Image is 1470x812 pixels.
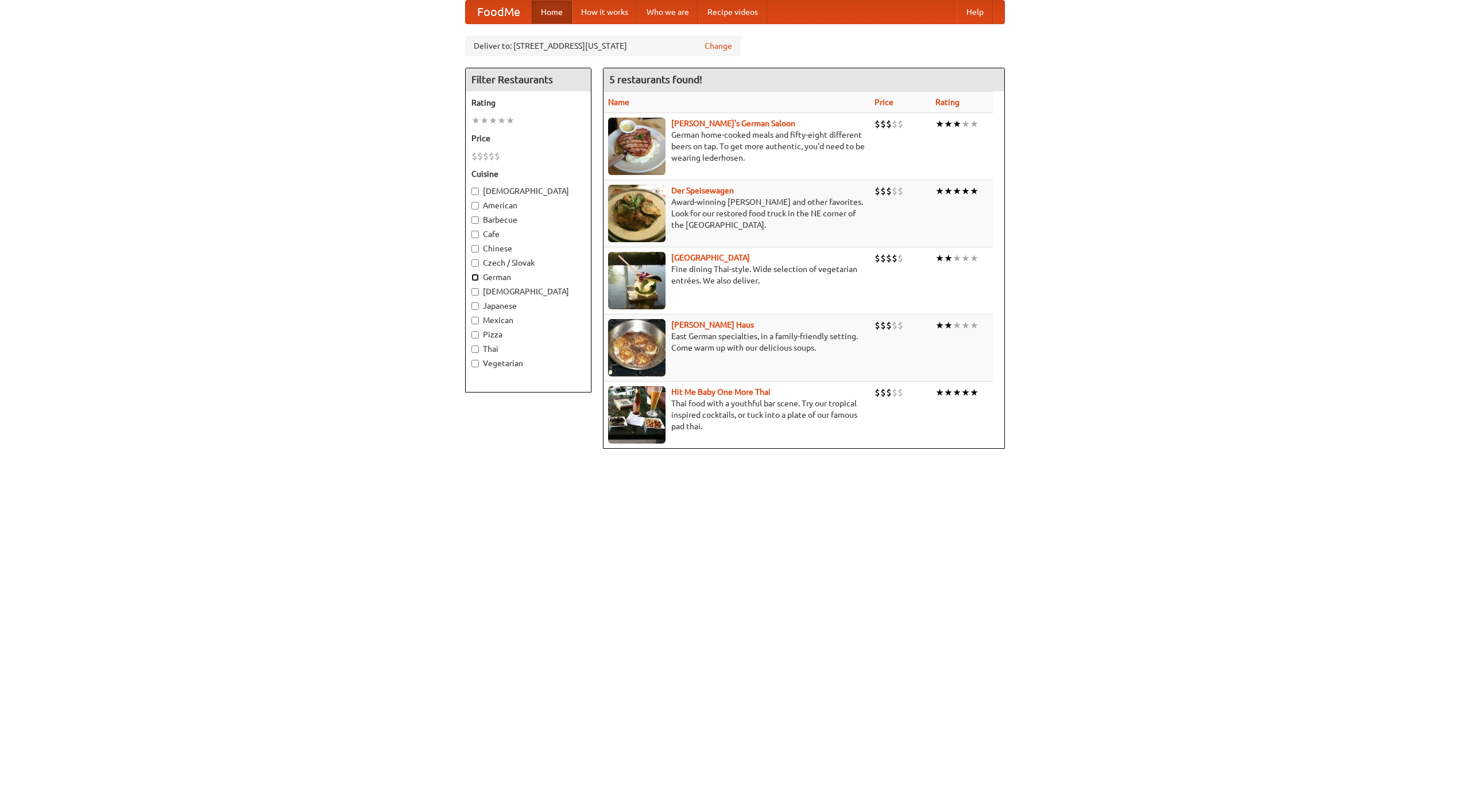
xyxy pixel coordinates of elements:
label: Vegetarian [471,358,585,369]
li: ★ [970,185,978,197]
li: ★ [944,185,953,197]
h5: Price [471,133,585,144]
input: Vegetarian [471,360,479,367]
li: $ [875,386,880,399]
ng-pluralize: 5 restaurants found! [609,74,702,85]
li: $ [880,319,886,332]
li: $ [880,118,886,130]
li: $ [886,386,892,399]
li: $ [880,386,886,399]
input: Mexican [471,317,479,324]
li: ★ [953,185,961,197]
li: ★ [953,118,961,130]
input: Thai [471,345,479,353]
li: $ [892,252,898,265]
img: esthers.jpg [608,118,666,175]
input: Cafe [471,231,479,238]
li: $ [898,386,903,399]
label: Mexican [471,314,585,326]
li: $ [886,319,892,332]
li: $ [489,150,494,162]
label: Pizza [471,329,585,340]
a: [GEOGRAPHIC_DATA] [671,253,750,262]
li: ★ [970,118,978,130]
li: $ [477,150,483,162]
li: ★ [970,252,978,265]
li: ★ [944,118,953,130]
a: Price [875,98,893,107]
input: Pizza [471,331,479,339]
li: $ [880,252,886,265]
input: German [471,274,479,281]
a: Change [705,40,732,52]
li: ★ [506,114,514,127]
li: ★ [935,185,944,197]
label: Chinese [471,243,585,254]
li: $ [875,118,880,130]
li: $ [892,118,898,130]
label: American [471,200,585,211]
li: ★ [480,114,489,127]
li: $ [886,252,892,265]
li: $ [892,386,898,399]
li: $ [892,185,898,197]
li: ★ [961,319,970,332]
input: Barbecue [471,216,479,224]
label: [DEMOGRAPHIC_DATA] [471,185,585,197]
a: Home [532,1,572,24]
p: East German specialties, in a family-friendly setting. Come warm up with our delicious soups. [608,331,865,353]
img: kohlhaus.jpg [608,319,666,376]
li: ★ [953,386,961,399]
p: German home-cooked meals and fifty-eight different beers on tap. To get more authentic, you'd nee... [608,129,865,164]
a: FoodMe [466,1,532,24]
li: ★ [961,252,970,265]
li: ★ [970,319,978,332]
li: $ [494,150,500,162]
li: ★ [497,114,506,127]
a: Who we are [637,1,698,24]
li: $ [892,319,898,332]
li: $ [886,118,892,130]
label: Barbecue [471,214,585,226]
li: $ [898,185,903,197]
li: ★ [944,386,953,399]
li: ★ [935,386,944,399]
a: Help [957,1,993,24]
li: $ [898,118,903,130]
li: ★ [489,114,497,127]
li: ★ [970,386,978,399]
a: Name [608,98,629,107]
p: Fine dining Thai-style. Wide selection of vegetarian entrées. We also deliver. [608,263,865,286]
input: Czech / Slovak [471,259,479,267]
li: $ [483,150,489,162]
img: satay.jpg [608,252,666,309]
p: Thai food with a youthful bar scene. Try our tropical inspired cocktails, or tuck into a plate of... [608,398,865,432]
li: ★ [935,118,944,130]
a: Hit Me Baby One More Thai [671,387,771,397]
li: $ [875,319,880,332]
img: babythai.jpg [608,386,666,444]
h5: Rating [471,97,585,108]
li: ★ [961,118,970,130]
input: Chinese [471,245,479,252]
li: ★ [935,319,944,332]
input: [DEMOGRAPHIC_DATA] [471,288,479,296]
label: German [471,271,585,283]
p: Award-winning [PERSON_NAME] and other favorites. Look for our restored food truck in the NE corne... [608,196,865,231]
li: $ [886,185,892,197]
a: [PERSON_NAME]'s German Saloon [671,119,795,128]
input: [DEMOGRAPHIC_DATA] [471,188,479,195]
li: $ [875,252,880,265]
input: Japanese [471,302,479,310]
b: [PERSON_NAME] Haus [671,320,754,329]
li: $ [471,150,477,162]
a: Der Speisewagen [671,186,734,195]
h4: Filter Restaurants [466,68,591,91]
li: ★ [953,252,961,265]
li: $ [898,319,903,332]
li: $ [898,252,903,265]
label: Thai [471,343,585,355]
